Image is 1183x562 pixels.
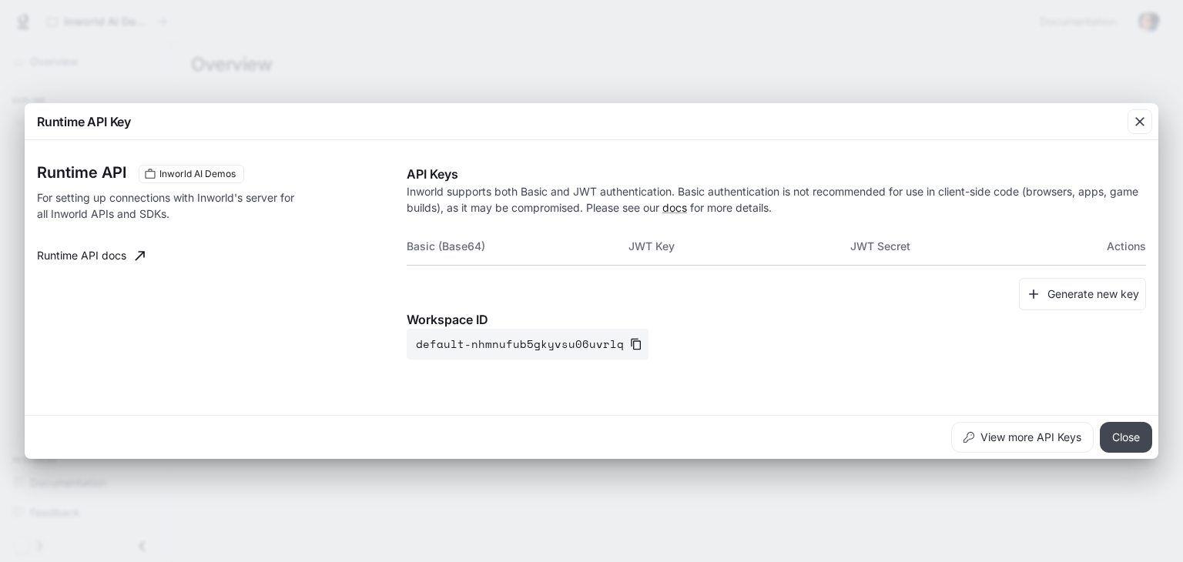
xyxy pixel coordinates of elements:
p: Workspace ID [407,310,1146,329]
p: Inworld supports both Basic and JWT authentication. Basic authentication is not recommended for u... [407,183,1146,216]
button: default-nhmnufub5gkyvsu06uvrlq [407,329,648,360]
th: Actions [1072,228,1146,265]
span: Inworld AI Demos [153,167,242,181]
button: View more API Keys [951,422,1094,453]
a: docs [662,201,687,214]
p: API Keys [407,165,1146,183]
p: For setting up connections with Inworld's server for all Inworld APIs and SDKs. [37,189,305,222]
button: Close [1100,422,1152,453]
th: JWT Secret [850,228,1072,265]
div: These keys will apply to your current workspace only [139,165,244,183]
p: Runtime API Key [37,112,131,131]
a: Runtime API docs [31,240,151,271]
h3: Runtime API [37,165,126,180]
button: Generate new key [1019,278,1146,311]
th: JWT Key [628,228,850,265]
th: Basic (Base64) [407,228,628,265]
